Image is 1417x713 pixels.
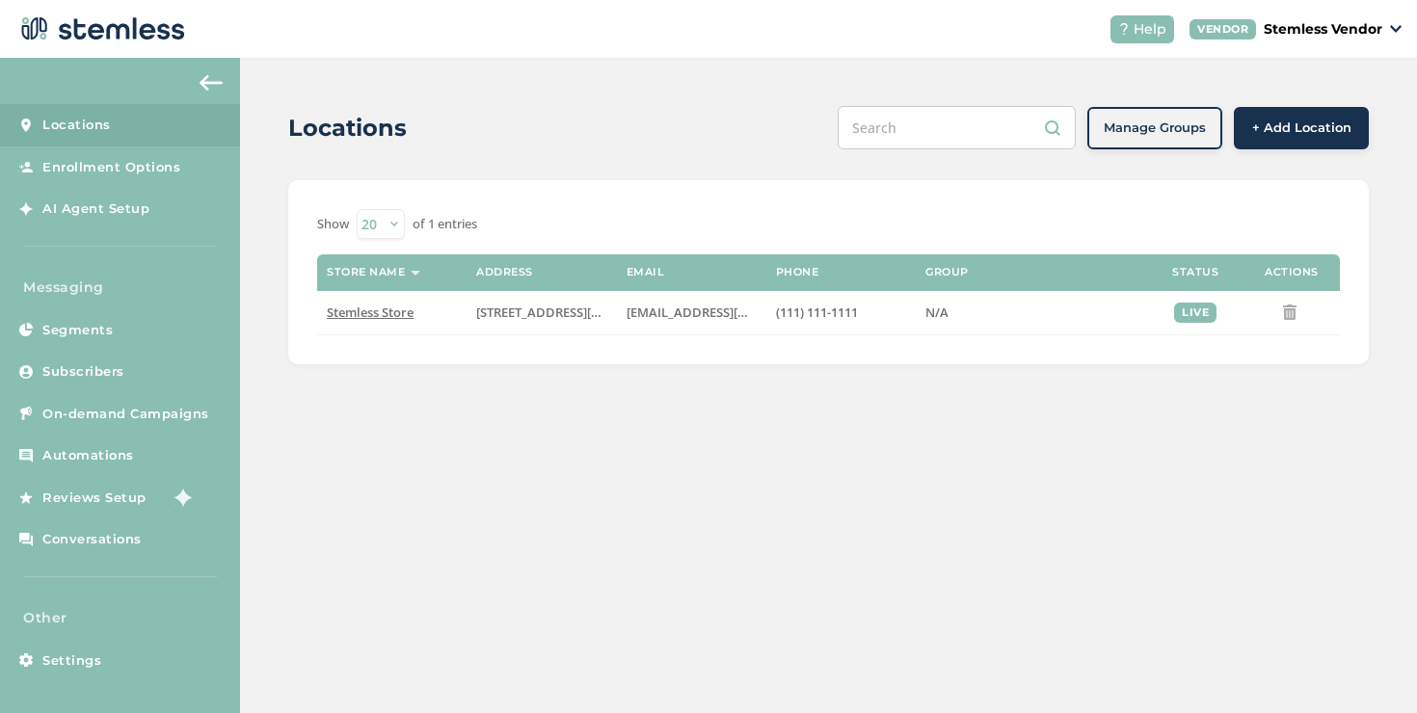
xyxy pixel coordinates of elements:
[627,304,837,321] span: [EMAIL_ADDRESS][DOMAIN_NAME]
[413,215,477,234] label: of 1 entries
[288,111,407,145] h2: Locations
[1118,23,1130,35] img: icon-help-white-03924b79.svg
[42,362,124,382] span: Subscribers
[42,530,142,549] span: Conversations
[1172,266,1218,278] label: Status
[925,304,1137,321] label: N/A
[42,405,209,424] span: On-demand Campaigns
[1321,621,1417,713] iframe: Chat Widget
[838,106,1076,149] input: Search
[1174,303,1216,323] div: live
[1104,119,1206,138] span: Manage Groups
[411,271,420,276] img: icon-sort-1e1d7615.svg
[42,489,147,508] span: Reviews Setup
[42,321,113,340] span: Segments
[42,116,111,135] span: Locations
[1243,254,1340,291] th: Actions
[1087,107,1222,149] button: Manage Groups
[476,304,606,321] label: 1254 South Figueroa Street
[15,10,185,48] img: logo-dark-0685b13c.svg
[161,478,200,516] img: glitter-stars-b7820f95.gif
[476,304,685,321] span: [STREET_ADDRESS][PERSON_NAME]
[200,75,223,91] img: icon-arrow-back-accent-c549486e.svg
[42,446,134,465] span: Automations
[627,266,665,278] label: Email
[1390,25,1402,33] img: icon_down-arrow-small-66adaf34.svg
[1134,19,1166,40] span: Help
[1190,19,1256,40] div: VENDOR
[327,304,414,321] span: Stemless Store
[42,651,101,671] span: Settings
[627,304,757,321] label: backend@stemless.co
[42,158,180,177] span: Enrollment Options
[1252,119,1351,138] span: + Add Location
[476,266,533,278] label: Address
[42,199,149,219] span: AI Agent Setup
[1234,107,1369,149] button: + Add Location
[776,304,858,321] span: (111) 111-1111
[327,304,457,321] label: Stemless Store
[317,215,349,234] label: Show
[925,266,969,278] label: Group
[776,266,819,278] label: Phone
[1264,19,1382,40] p: Stemless Vendor
[776,304,906,321] label: (111) 111-1111
[327,266,405,278] label: Store name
